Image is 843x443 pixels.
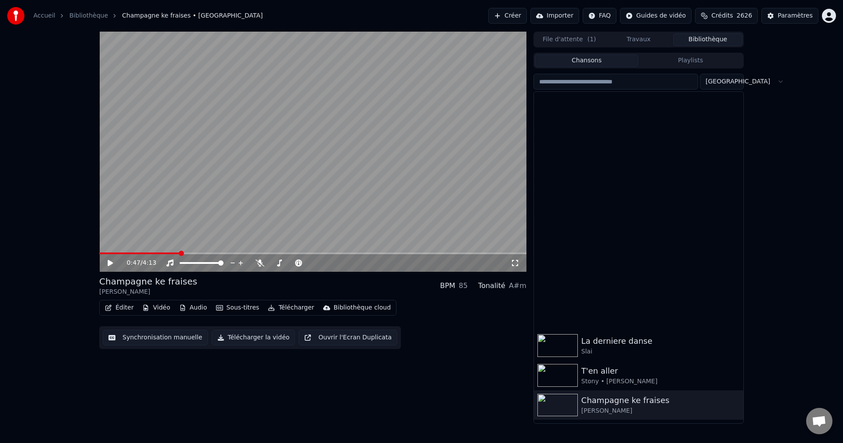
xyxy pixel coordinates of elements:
span: Champagne ke fraises • [GEOGRAPHIC_DATA] [122,11,263,20]
div: Tonalité [478,281,505,291]
div: Slai [581,347,740,356]
span: Crédits [711,11,733,20]
span: 4:13 [143,259,156,267]
button: Télécharger la vidéo [212,330,295,346]
a: Bibliothèque [69,11,108,20]
div: [PERSON_NAME] [581,407,740,415]
a: Accueil [33,11,55,20]
img: youka [7,7,25,25]
div: BPM [440,281,455,291]
span: 0:47 [127,259,140,267]
button: Paramètres [761,8,818,24]
div: La derniere danse [581,335,740,347]
button: Vidéo [139,302,173,314]
button: Éditer [101,302,137,314]
div: Ouvrir le chat [806,408,832,434]
button: FAQ [583,8,616,24]
span: [GEOGRAPHIC_DATA] [706,77,770,86]
button: Sous-titres [213,302,263,314]
div: Champagne ke fraises [99,275,197,288]
button: Synchronisation manuelle [103,330,208,346]
nav: breadcrumb [33,11,263,20]
div: T'en aller [581,365,740,377]
button: Bibliothèque [673,33,742,46]
div: Champagne ke fraises [581,394,740,407]
button: Guides de vidéo [620,8,692,24]
button: Chansons [535,54,639,67]
button: File d'attente [535,33,604,46]
button: Télécharger [264,302,317,314]
span: 2626 [737,11,753,20]
button: Audio [176,302,211,314]
div: Bibliothèque cloud [334,303,391,312]
button: Crédits2626 [695,8,758,24]
button: Créer [488,8,527,24]
div: 85 [459,281,468,291]
div: A#m [509,281,526,291]
div: Stony • [PERSON_NAME] [581,377,740,386]
div: Paramètres [778,11,813,20]
button: Ouvrir l'Ecran Duplicata [299,330,397,346]
button: Playlists [638,54,742,67]
div: / [127,259,148,267]
button: Importer [530,8,579,24]
div: [PERSON_NAME] [99,288,197,296]
span: ( 1 ) [587,35,596,44]
button: Travaux [604,33,674,46]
